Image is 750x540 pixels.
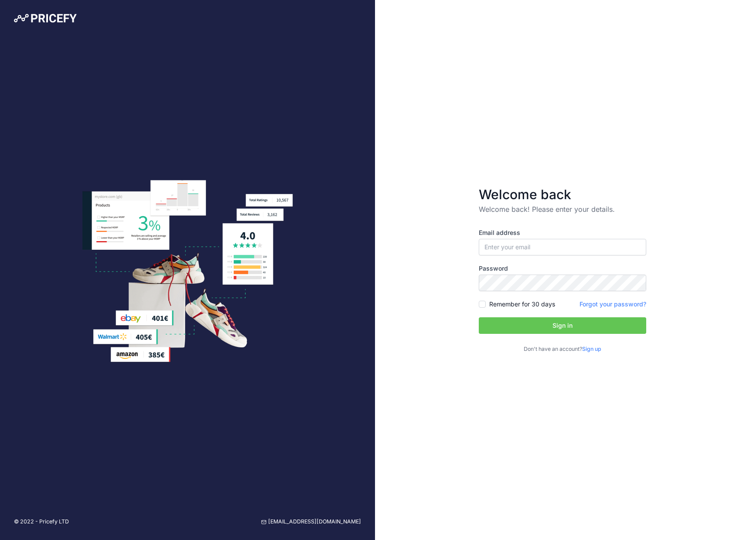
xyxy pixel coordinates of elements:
[479,239,646,255] input: Enter your email
[479,204,646,214] p: Welcome back! Please enter your details.
[14,14,77,23] img: Pricefy
[261,518,361,526] a: [EMAIL_ADDRESS][DOMAIN_NAME]
[14,518,69,526] p: © 2022 - Pricefy LTD
[582,346,601,352] a: Sign up
[479,187,646,202] h3: Welcome back
[489,300,555,309] label: Remember for 30 days
[479,264,646,273] label: Password
[479,317,646,334] button: Sign in
[479,228,646,237] label: Email address
[580,300,646,308] a: Forgot your password?
[479,345,646,353] p: Don't have an account?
